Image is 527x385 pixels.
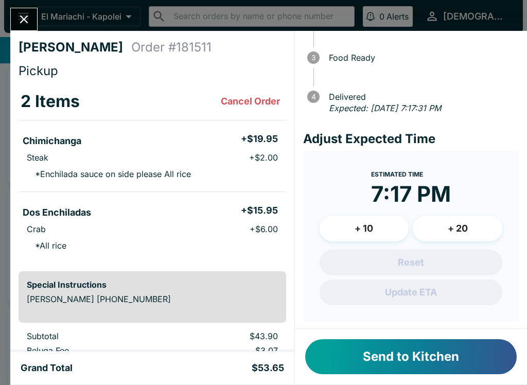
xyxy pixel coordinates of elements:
h5: $53.65 [252,362,284,374]
p: + $6.00 [250,224,278,234]
table: orders table [19,83,286,263]
p: + $2.00 [249,152,278,163]
span: Pickup [19,63,58,78]
p: Subtotal [27,331,160,341]
button: + 20 [413,216,502,241]
p: * All rice [27,240,66,251]
span: Food Ready [324,53,519,62]
h5: Grand Total [21,362,73,374]
h4: Adjust Expected Time [303,131,519,147]
h6: Special Instructions [27,279,278,290]
h5: Chimichanga [23,135,81,147]
p: Beluga Fee [27,345,160,356]
h3: 2 Items [21,91,80,112]
h4: Order # 181511 [131,40,212,55]
button: + 10 [320,216,409,241]
h4: [PERSON_NAME] [19,40,131,55]
time: 7:17 PM [371,181,451,207]
h5: + $15.95 [241,204,278,217]
em: Expected: [DATE] 7:17:31 PM [329,103,441,113]
p: $43.90 [177,331,277,341]
p: $3.07 [177,345,277,356]
h5: + $19.95 [241,133,278,145]
button: Close [11,8,37,30]
p: [PERSON_NAME] [PHONE_NUMBER] [27,294,278,304]
h5: Dos Enchiladas [23,206,91,219]
p: Steak [27,152,48,163]
button: Send to Kitchen [305,339,517,374]
span: Delivered [324,92,519,101]
p: Crab [27,224,46,234]
text: 3 [311,54,315,62]
span: Estimated Time [371,170,423,178]
button: Cancel Order [217,91,284,112]
p: * Enchilada sauce on side please All rice [27,169,191,179]
text: 4 [311,93,315,101]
